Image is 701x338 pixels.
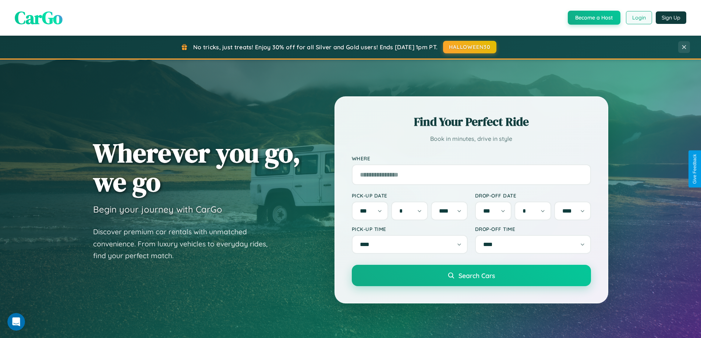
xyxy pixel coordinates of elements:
[93,138,301,196] h1: Wherever you go, we go
[93,226,277,262] p: Discover premium car rentals with unmatched convenience. From luxury vehicles to everyday rides, ...
[352,192,468,199] label: Pick-up Date
[626,11,652,24] button: Login
[93,204,222,215] h3: Begin your journey with CarGo
[7,313,25,331] iframe: Intercom live chat
[352,265,591,286] button: Search Cars
[15,6,63,30] span: CarGo
[352,155,591,161] label: Where
[692,154,697,184] div: Give Feedback
[568,11,620,25] button: Become a Host
[656,11,686,24] button: Sign Up
[475,226,591,232] label: Drop-off Time
[475,192,591,199] label: Drop-off Date
[352,114,591,130] h2: Find Your Perfect Ride
[352,134,591,144] p: Book in minutes, drive in style
[443,41,496,53] button: HALLOWEEN30
[193,43,438,51] span: No tricks, just treats! Enjoy 30% off for all Silver and Gold users! Ends [DATE] 1pm PT.
[352,226,468,232] label: Pick-up Time
[459,271,495,280] span: Search Cars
